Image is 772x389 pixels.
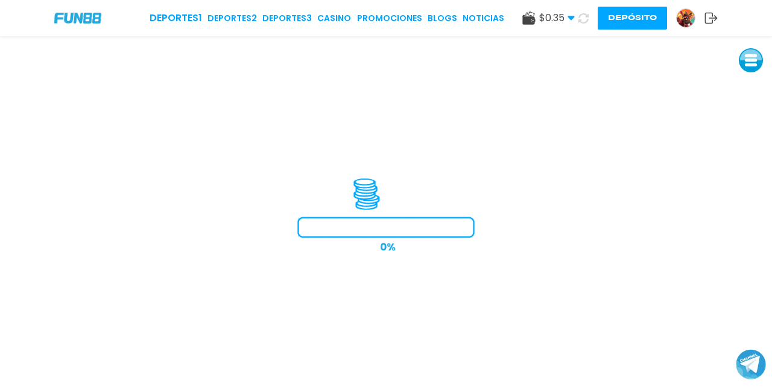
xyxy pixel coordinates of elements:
[539,11,575,25] span: $ 0.35
[428,12,457,25] a: BLOGS
[357,12,422,25] a: Promociones
[207,12,257,25] a: Deportes2
[54,13,101,23] img: Company Logo
[598,7,667,30] button: Depósito
[676,8,704,28] a: Avatar
[262,12,312,25] a: Deportes3
[463,12,504,25] a: NOTICIAS
[317,12,351,25] a: CASINO
[677,9,695,27] img: Avatar
[150,11,202,25] a: Deportes1
[736,349,766,380] button: Join telegram channel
